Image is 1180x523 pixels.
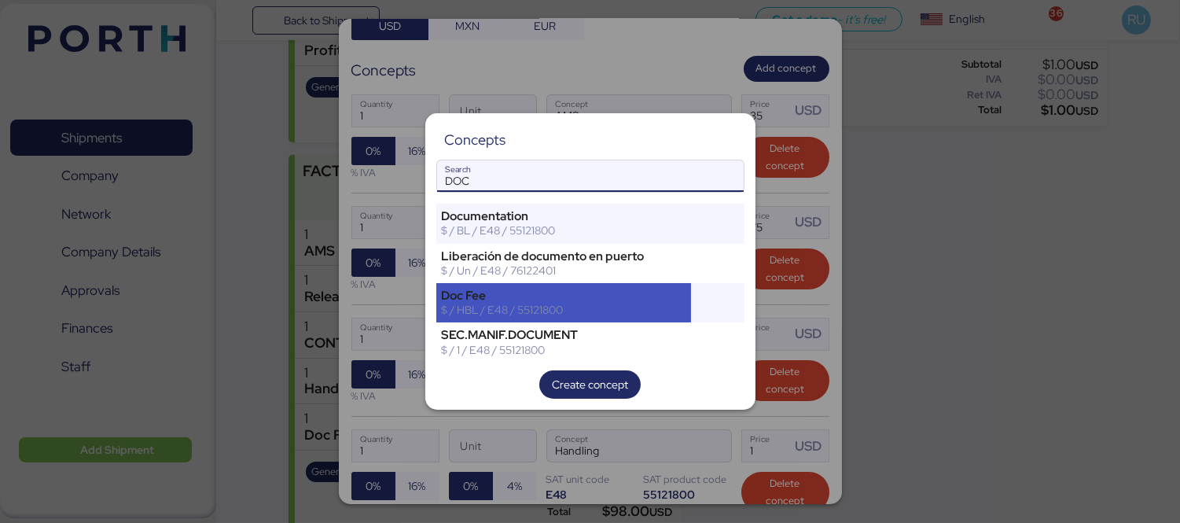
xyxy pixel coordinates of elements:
div: $ / 1 / E48 / 55121800 [442,343,686,357]
div: Documentation [442,209,686,223]
div: $ / BL / E48 / 55121800 [442,223,686,238]
div: $ / HBL / E48 / 55121800 [442,303,686,317]
div: Doc Fee [442,289,686,303]
div: Concepts [444,133,505,147]
div: Liberación de documento en puerto [442,249,686,263]
div: $ / Un / E48 / 76122401 [442,263,686,278]
div: SEC.MANIF.DOCUMENT [442,328,686,342]
input: Search [437,160,744,192]
span: Create concept [552,375,628,394]
button: Create concept [539,370,641,399]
